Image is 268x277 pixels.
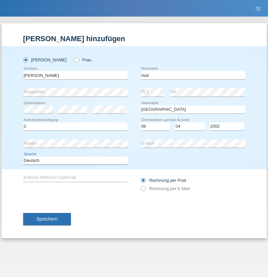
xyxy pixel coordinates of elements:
[251,6,265,10] a: menu
[255,5,261,12] i: menu
[141,178,186,183] label: Rechnung per Post
[141,186,190,191] label: Rechnung per E-Mail
[36,216,58,222] span: Speichern
[141,178,145,186] input: Rechnung per Post
[74,57,79,62] input: Frau
[74,57,91,62] label: Frau
[23,213,71,226] button: Speichern
[23,35,245,43] h1: [PERSON_NAME] hinzufügen
[23,57,27,62] input: [PERSON_NAME]
[141,186,145,194] input: Rechnung per E-Mail
[23,57,67,62] label: [PERSON_NAME]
